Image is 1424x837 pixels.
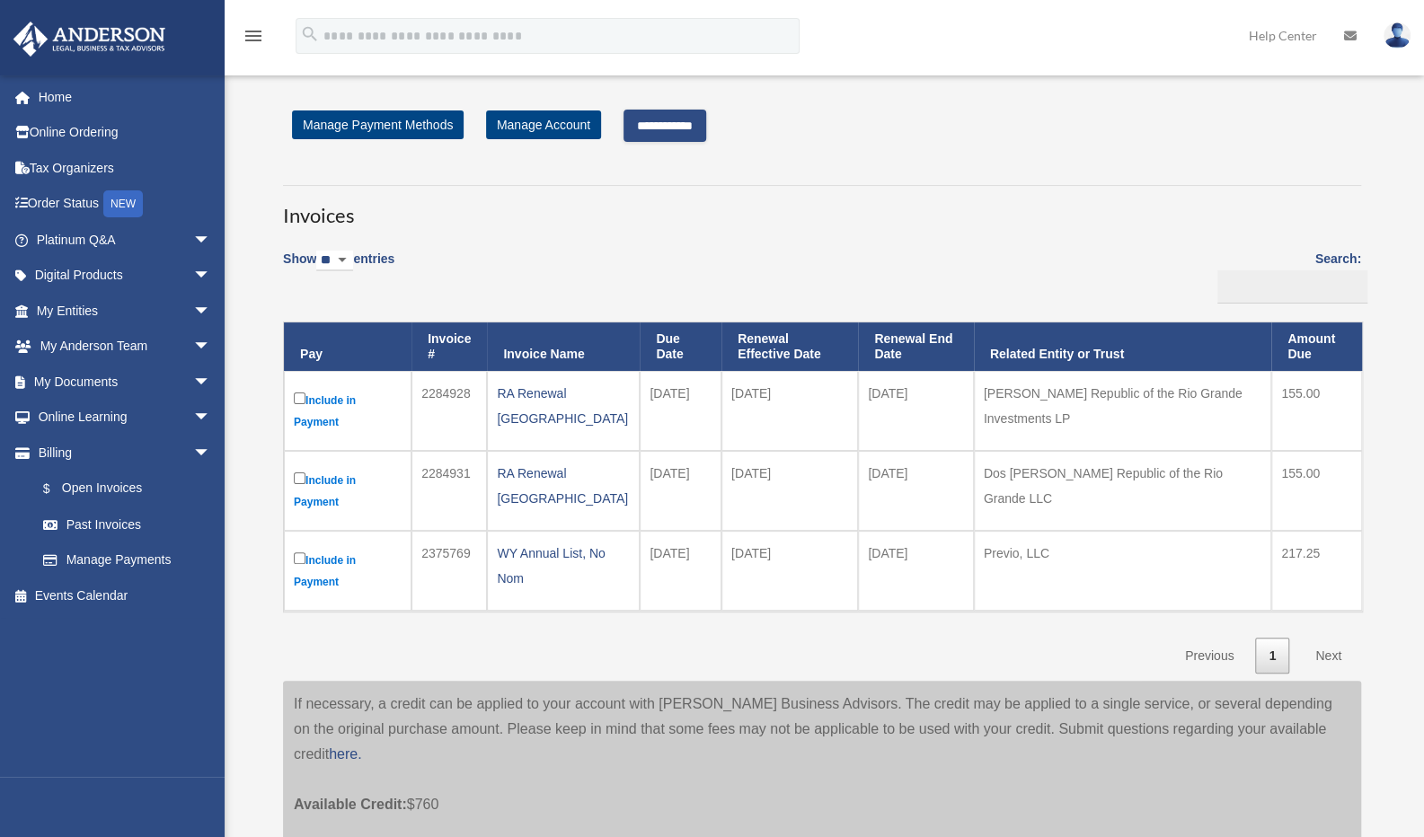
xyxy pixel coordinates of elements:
[1271,531,1362,611] td: 217.25
[294,797,407,812] span: Available Credit:
[193,258,229,295] span: arrow_drop_down
[497,381,630,431] div: RA Renewal [GEOGRAPHIC_DATA]
[13,150,238,186] a: Tax Organizers
[193,364,229,401] span: arrow_drop_down
[243,25,264,47] i: menu
[13,115,238,151] a: Online Ordering
[13,400,238,436] a: Online Learningarrow_drop_down
[721,531,858,611] td: [DATE]
[640,451,721,531] td: [DATE]
[193,222,229,259] span: arrow_drop_down
[1302,638,1355,674] a: Next
[103,190,143,217] div: NEW
[497,541,630,591] div: WY Annual List, No Nom
[13,186,238,223] a: Order StatusNEW
[13,577,238,613] a: Events Calendar
[1384,22,1411,48] img: User Pic
[858,451,974,531] td: [DATE]
[1271,451,1362,531] td: 155.00
[294,389,402,433] label: Include in Payment
[193,435,229,471] span: arrow_drop_down
[25,542,229,578] a: Manage Payments
[300,24,320,44] i: search
[974,451,1271,531] td: Dos [PERSON_NAME] Republic of the Rio Grande LLC
[294,767,1350,817] p: $760
[25,507,229,542] a: Past Invoices
[294,472,305,484] input: Include in Payment
[243,31,264,47] a: menu
[858,531,974,611] td: [DATE]
[721,371,858,451] td: [DATE]
[411,451,487,531] td: 2284931
[13,364,238,400] a: My Documentsarrow_drop_down
[1271,371,1362,451] td: 155.00
[640,371,721,451] td: [DATE]
[13,79,238,115] a: Home
[1172,638,1247,674] a: Previous
[294,392,305,404] input: Include in Payment
[13,258,238,294] a: Digital Productsarrow_drop_down
[193,293,229,330] span: arrow_drop_down
[13,329,238,365] a: My Anderson Teamarrow_drop_down
[283,248,394,289] label: Show entries
[974,322,1271,371] th: Related Entity or Trust: activate to sort column ascending
[193,329,229,366] span: arrow_drop_down
[721,322,858,371] th: Renewal Effective Date: activate to sort column ascending
[13,435,229,471] a: Billingarrow_drop_down
[411,531,487,611] td: 2375769
[53,478,62,500] span: $
[294,469,402,513] label: Include in Payment
[858,371,974,451] td: [DATE]
[721,451,858,531] td: [DATE]
[284,322,411,371] th: Pay: activate to sort column descending
[487,322,640,371] th: Invoice Name: activate to sort column ascending
[294,549,402,593] label: Include in Payment
[640,322,721,371] th: Due Date: activate to sort column ascending
[283,185,1361,230] h3: Invoices
[1217,270,1367,304] input: Search:
[316,251,353,271] select: Showentries
[1255,638,1289,674] a: 1
[411,371,487,451] td: 2284928
[974,531,1271,611] td: Previo, LLC
[411,322,487,371] th: Invoice #: activate to sort column ascending
[193,400,229,436] span: arrow_drop_down
[25,471,220,507] a: $Open Invoices
[294,552,305,564] input: Include in Payment
[1271,322,1362,371] th: Amount Due: activate to sort column ascending
[8,22,171,57] img: Anderson Advisors Platinum Portal
[974,371,1271,451] td: [PERSON_NAME] Republic of the Rio Grande Investments LP
[329,746,361,762] a: here.
[292,110,464,139] a: Manage Payment Methods
[13,293,238,329] a: My Entitiesarrow_drop_down
[13,222,238,258] a: Platinum Q&Aarrow_drop_down
[858,322,974,371] th: Renewal End Date: activate to sort column ascending
[640,531,721,611] td: [DATE]
[497,461,630,511] div: RA Renewal [GEOGRAPHIC_DATA]
[486,110,601,139] a: Manage Account
[1211,248,1361,304] label: Search:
